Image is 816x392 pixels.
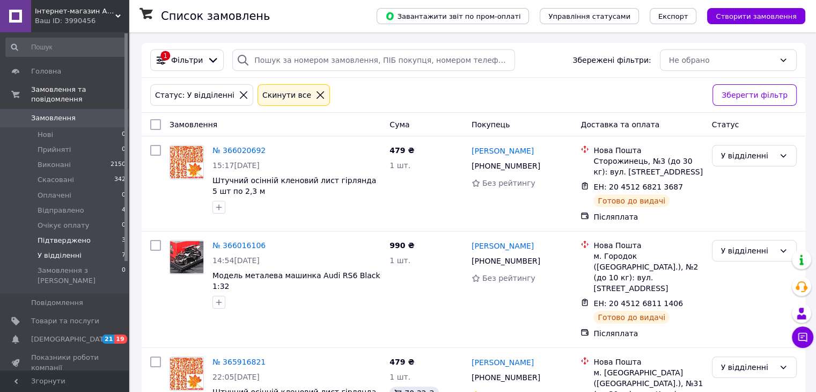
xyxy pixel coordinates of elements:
div: Післяплата [593,212,703,222]
span: 0 [122,191,126,200]
span: 1 шт. [389,373,410,381]
div: Готово до видачі [593,194,670,207]
div: Післяплата [593,328,703,339]
span: Замовлення з [PERSON_NAME] [38,266,122,285]
span: Замовлення [31,113,76,123]
span: 479 ₴ [389,358,414,366]
div: Нова Пошта [593,357,703,367]
span: Виконані [38,160,71,170]
span: Підтверджено [38,236,91,245]
div: Нова Пошта [593,145,703,156]
span: 2150 [111,160,126,170]
span: Нові [38,130,53,140]
div: Ваш ID: 3990456 [35,16,129,26]
span: 14:54[DATE] [212,256,260,265]
span: Очікує оплату [38,221,89,230]
span: Без рейтингу [482,274,535,282]
div: [PHONE_NUMBER] [469,370,542,385]
span: [DEMOGRAPHIC_DATA] [31,335,111,344]
div: У відділенні [721,150,775,162]
div: Нова Пошта [593,240,703,251]
span: 7 [122,251,126,260]
span: Оплачені [38,191,71,200]
span: 15:17[DATE] [212,161,260,170]
a: [PERSON_NAME] [472,241,534,251]
img: Фото товару [170,241,203,274]
span: Інтернет-магазин Amollishop [35,6,115,16]
button: Експорт [650,8,697,24]
span: Управління статусами [548,12,630,20]
a: № 366016106 [212,241,266,250]
span: Cума [389,120,409,129]
span: Прийняті [38,145,71,155]
div: м. Городок ([GEOGRAPHIC_DATA].), №2 (до 10 кг): вул. [STREET_ADDRESS] [593,251,703,294]
span: Статус [712,120,739,129]
span: Головна [31,67,61,76]
a: Фото товару [170,240,204,274]
span: 19 [114,335,127,344]
button: Створити замовлення [707,8,805,24]
span: Товари та послуги [31,316,99,326]
span: Замовлення [170,120,217,129]
img: Фото товару [170,358,203,390]
div: У відділенні [721,361,775,373]
span: Без рейтингу [482,179,535,187]
span: Збережені фільтри: [572,55,651,66]
span: 0 [122,145,126,155]
div: Cкинути все [260,89,313,101]
div: Готово до видачі [593,311,670,324]
span: Експорт [658,12,688,20]
span: 4 [122,206,126,215]
span: 342 [114,175,126,185]
div: Сторожинець, №3 (до 30 кг): вул. [STREET_ADDRESS] [593,156,703,177]
span: 3 [122,236,126,245]
button: Завантажити звіт по пром-оплаті [377,8,529,24]
div: У відділенні [721,245,775,257]
span: ЕН: 20 4512 6821 3687 [593,183,683,191]
span: Створити замовлення [716,12,797,20]
span: 479 ₴ [389,146,414,155]
span: 21 [102,335,114,344]
button: Зберегти фільтр [712,84,797,106]
div: Не обрано [669,54,775,66]
img: Фото товару [170,146,203,179]
span: 0 [122,266,126,285]
a: Модель металева машинка Audi RS6 Black 1:32 [212,271,380,291]
a: [PERSON_NAME] [472,357,534,368]
span: Фільтри [171,55,203,66]
a: [PERSON_NAME] [472,146,534,156]
div: [PHONE_NUMBER] [469,158,542,173]
span: 1 шт. [389,161,410,170]
span: ЕН: 20 4512 6811 1406 [593,299,683,308]
span: Повідомлення [31,298,83,308]
input: Пошук за номером замовлення, ПІБ покупця, номером телефону, Email, номером накладної [232,49,515,71]
span: 22:05[DATE] [212,373,260,381]
span: Покупець [472,120,510,129]
span: 1 шт. [389,256,410,265]
button: Чат з покупцем [792,326,813,348]
span: Завантажити звіт по пром-оплаті [385,11,520,21]
span: Показники роботи компанії [31,353,99,372]
div: Статус: У відділенні [153,89,237,101]
span: Доставка та оплата [580,120,659,129]
span: Відправлено [38,206,84,215]
a: № 365916821 [212,358,266,366]
button: Управління статусами [540,8,639,24]
span: Зберегти фільтр [722,89,788,101]
span: Скасовані [38,175,74,185]
span: У відділенні [38,251,82,260]
span: 0 [122,221,126,230]
span: Замовлення та повідомлення [31,85,129,104]
a: Фото товару [170,145,204,179]
h1: Список замовлень [161,10,270,23]
input: Пошук [5,38,127,57]
a: Фото товару [170,357,204,391]
span: 0 [122,130,126,140]
span: 990 ₴ [389,241,414,250]
a: Створити замовлення [696,11,805,20]
a: № 366020692 [212,146,266,155]
a: Штучний осінній кленовий лист гірлянда 5 шт по 2,3 м [212,176,376,195]
div: [PHONE_NUMBER] [469,253,542,268]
